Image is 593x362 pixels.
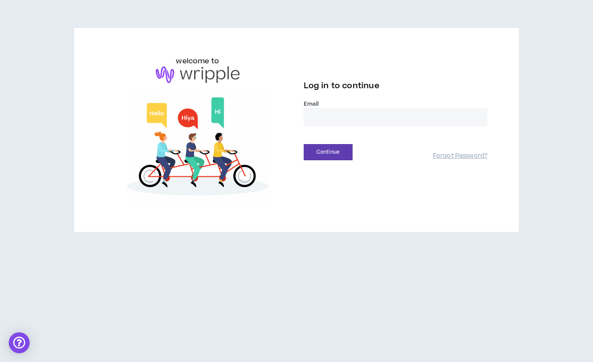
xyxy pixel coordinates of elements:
a: Forgot Password? [433,152,487,160]
img: Welcome to Wripple [106,92,290,204]
span: Log in to continue [304,80,380,91]
div: Open Intercom Messenger [9,332,30,353]
img: logo-brand.png [156,66,240,83]
button: Continue [304,144,353,160]
h6: welcome to [176,56,219,66]
label: Email [304,100,488,108]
